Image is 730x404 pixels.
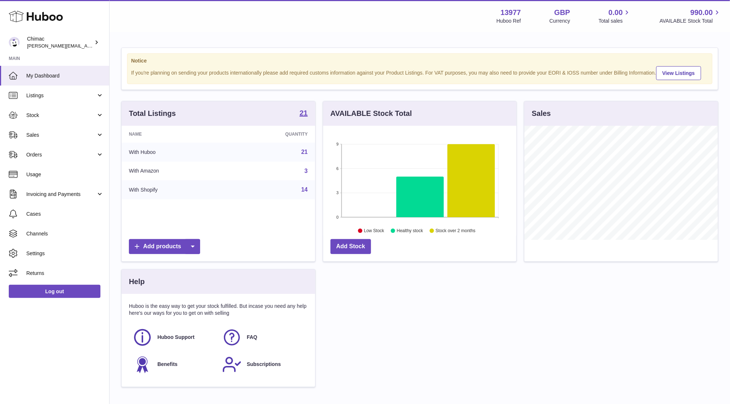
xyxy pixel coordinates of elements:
a: 14 [301,186,308,193]
span: Sales [26,132,96,139]
span: FAQ [247,334,257,341]
text: 3 [336,191,339,195]
span: Huboo Support [157,334,195,341]
span: AVAILABLE Stock Total [660,18,721,24]
span: Invoicing and Payments [26,191,96,198]
span: Usage [26,171,104,178]
text: Stock over 2 months [436,229,475,234]
div: Huboo Ref [497,18,521,24]
text: 6 [336,166,339,171]
h3: Sales [532,109,551,118]
a: Benefits [133,355,215,374]
a: 990.00 AVAILABLE Stock Total [660,8,721,24]
td: With Shopify [122,180,228,199]
h3: Help [129,277,145,287]
span: Orders [26,151,96,158]
td: With Huboo [122,143,228,162]
strong: Notice [131,57,708,64]
span: Settings [26,250,104,257]
span: My Dashboard [26,72,104,79]
a: 0.00 Total sales [599,8,631,24]
span: Returns [26,270,104,277]
th: Quantity [228,126,315,143]
span: 990.00 [691,8,713,18]
text: Low Stock [364,229,385,234]
a: FAQ [222,328,304,347]
span: Benefits [157,361,177,368]
span: Stock [26,112,96,119]
div: Currency [550,18,570,24]
a: Add Stock [330,239,371,254]
h3: Total Listings [129,109,176,118]
span: 0.00 [609,8,623,18]
a: View Listings [656,66,701,80]
p: Huboo is the easy way to get your stock fulfilled. But incase you need any help here's our ways f... [129,303,308,317]
span: Listings [26,92,96,99]
h3: AVAILABLE Stock Total [330,109,412,118]
div: Chimac [27,35,93,49]
a: Huboo Support [133,328,215,347]
img: ellen@chimac.ie [9,37,20,48]
strong: 13977 [501,8,521,18]
text: 9 [336,142,339,146]
strong: 21 [299,109,307,117]
a: Add products [129,239,200,254]
strong: GBP [554,8,570,18]
a: Subscriptions [222,355,304,374]
div: If you're planning on sending your products internationally please add required customs informati... [131,65,708,80]
td: With Amazon [122,162,228,181]
th: Name [122,126,228,143]
a: 21 [301,149,308,155]
text: 0 [336,215,339,219]
span: [PERSON_NAME][EMAIL_ADDRESS][DOMAIN_NAME] [27,43,146,49]
span: Channels [26,230,104,237]
text: Healthy stock [397,229,423,234]
a: 21 [299,109,307,118]
span: Cases [26,211,104,218]
span: Total sales [599,18,631,24]
a: Log out [9,285,100,298]
a: 3 [305,168,308,174]
span: Subscriptions [247,361,281,368]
